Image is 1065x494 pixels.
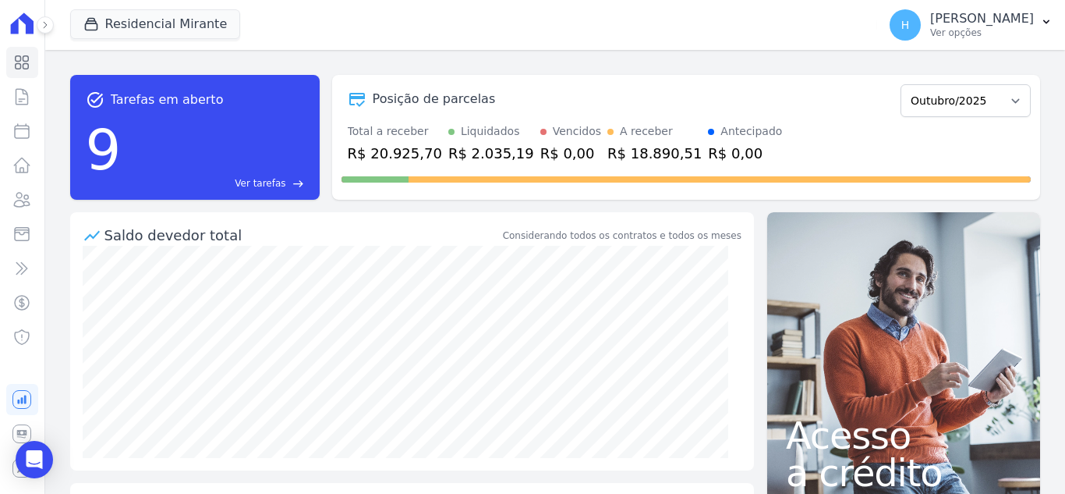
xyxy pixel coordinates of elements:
[620,123,673,140] div: A receber
[607,143,702,164] div: R$ 18.890,51
[86,109,122,190] div: 9
[104,225,500,246] div: Saldo devedor total
[235,176,285,190] span: Ver tarefas
[786,454,1021,492] span: a crédito
[708,143,782,164] div: R$ 0,00
[930,11,1034,27] p: [PERSON_NAME]
[111,91,224,109] span: Tarefas em aberto
[373,90,496,108] div: Posição de parcelas
[348,123,442,140] div: Total a receber
[70,9,241,39] button: Residencial Mirante
[930,27,1034,39] p: Ver opções
[16,441,53,478] div: Open Intercom Messenger
[461,123,520,140] div: Liquidados
[503,229,741,243] div: Considerando todos os contratos e todos os meses
[553,123,601,140] div: Vencidos
[720,123,782,140] div: Antecipado
[901,20,910,30] span: H
[127,176,303,190] a: Ver tarefas east
[348,143,442,164] div: R$ 20.925,70
[292,178,304,190] span: east
[448,143,534,164] div: R$ 2.035,19
[877,3,1065,47] button: H [PERSON_NAME] Ver opções
[86,91,104,109] span: task_alt
[786,417,1021,454] span: Acesso
[540,143,601,164] div: R$ 0,00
